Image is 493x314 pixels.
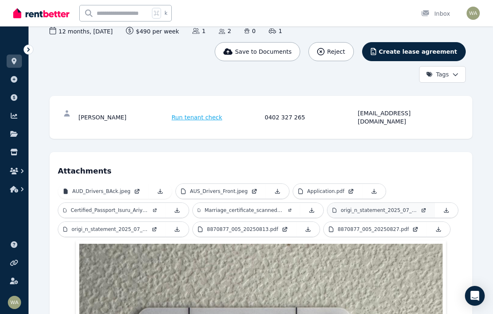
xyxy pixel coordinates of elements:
span: 1 [269,27,282,35]
a: origi_n_statement_2025_07_09.pdf [327,203,435,218]
span: Run tenant check [172,113,223,121]
a: Download Attachment [363,184,386,199]
a: Download Attachment [166,222,189,237]
span: 0 [244,27,256,35]
p: AUS_Drivers_Front.jpeg [190,188,248,195]
span: Reject [327,48,345,56]
div: Inbox [421,10,450,18]
p: 8870877_005_20250813.pdf [207,226,278,233]
a: origi_n_statement_2025_07_21.pdf [58,222,166,237]
a: Download Attachment [300,203,323,218]
p: Application.pdf [307,188,344,195]
a: Download Attachment [427,222,450,237]
p: origi_n_statement_2025_07_09.pdf [341,207,417,214]
div: Open Intercom Messenger [465,286,485,306]
div: [EMAIL_ADDRESS][DOMAIN_NAME] [358,109,449,126]
span: Save to Documents [235,48,292,56]
a: Application.pdf [293,184,363,199]
a: Download Attachment [266,184,289,199]
button: Tags [419,66,466,83]
p: Certified_Passport_Isuru_Ariyasi_ngha.pdf [71,207,149,214]
a: AUS_Drivers_Front.jpeg [176,184,266,199]
button: Create lease agreement [362,42,466,61]
a: Download Attachment [435,203,458,218]
a: Certified_Passport_Isuru_Ariyasi_ngha.pdf [58,203,166,218]
span: 2 [219,27,231,35]
a: 8870877_005_20250813.pdf [193,222,296,237]
p: 8870877_005_20250827.pdf [338,226,409,233]
div: [PERSON_NAME] [78,109,169,126]
p: Marriage_certificate_scanned_eng_n_si_nhala.pdf [204,207,284,214]
img: RentBetter [13,7,69,19]
a: 8870877_005_20250827.pdf [324,222,427,237]
a: Download Attachment [296,222,320,237]
a: Download Attachment [166,203,189,218]
img: Wai Au [8,296,21,309]
span: Tags [426,70,449,78]
img: Wai Au [467,7,480,20]
span: Create lease agreement [379,48,457,56]
p: AUD_Drivers_BAck.jpeg [72,188,130,195]
button: Save to Documents [215,42,301,61]
span: 12 months , [DATE] [50,27,113,36]
p: origi_n_statement_2025_07_21.pdf [71,226,148,233]
a: Marriage_certificate_scanned_eng_n_si_nhala.pdf [193,203,300,218]
a: Download Attachment [149,184,172,199]
span: 1 [192,27,206,35]
button: Reject [308,42,353,61]
h4: Attachments [58,160,464,177]
a: AUD_Drivers_BAck.jpeg [58,184,149,199]
span: $490 per week [126,27,179,36]
span: k [164,10,167,17]
div: 0402 327 265 [265,109,356,126]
